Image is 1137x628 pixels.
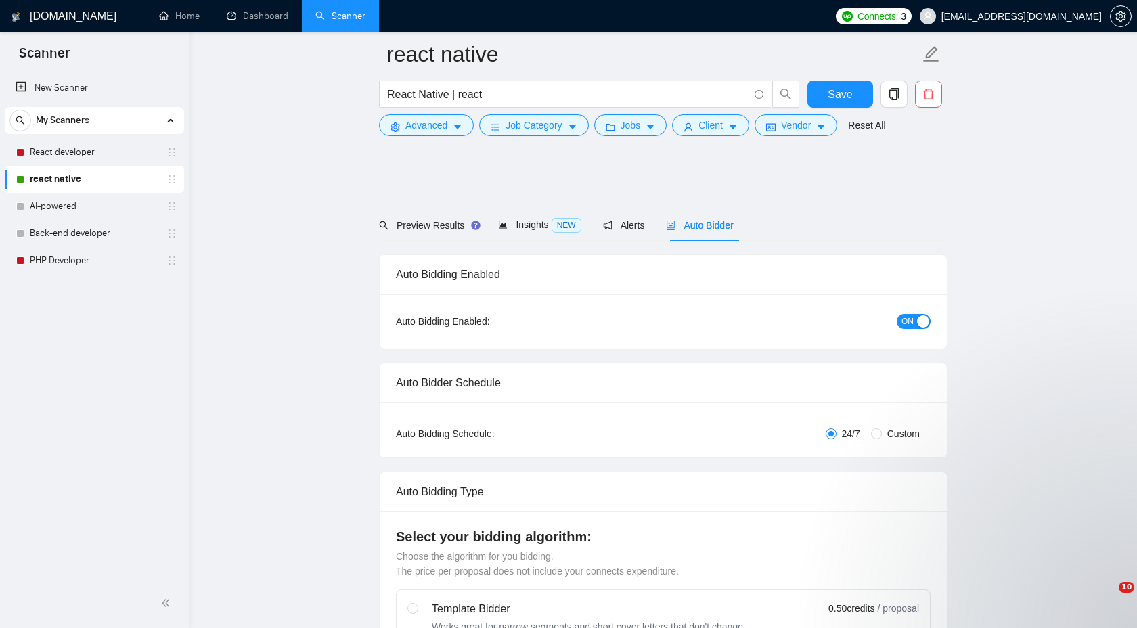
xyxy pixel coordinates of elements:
span: holder [166,255,177,266]
span: Custom [882,426,925,441]
span: holder [166,228,177,239]
span: 0.50 credits [828,601,874,616]
span: Connects: [857,9,898,24]
span: robot [666,221,675,230]
span: / proposal [878,602,919,615]
div: Auto Bidding Enabled: [396,314,574,329]
span: setting [391,122,400,132]
div: Template Bidder [432,601,746,617]
span: area-chart [498,220,508,229]
input: Scanner name... [386,37,920,71]
span: user [684,122,693,132]
span: search [10,116,30,125]
a: dashboardDashboard [227,10,288,22]
a: react native [30,166,158,193]
span: setting [1111,11,1131,22]
button: setting [1110,5,1132,27]
button: Save [807,81,873,108]
span: Advanced [405,118,447,133]
span: My Scanners [36,107,89,134]
span: NEW [552,218,581,233]
a: New Scanner [16,74,173,102]
li: New Scanner [5,74,184,102]
span: caret-down [816,122,826,132]
span: 24/7 [837,426,866,441]
button: barsJob Categorycaret-down [479,114,588,136]
button: idcardVendorcaret-down [755,114,837,136]
span: notification [603,221,612,230]
span: caret-down [728,122,738,132]
span: Auto Bidder [666,220,733,231]
a: PHP Developer [30,247,158,274]
span: search [773,88,799,100]
span: holder [166,147,177,158]
span: user [923,12,933,21]
span: 3 [901,9,906,24]
span: Choose the algorithm for you bidding. The price per proposal does not include your connects expen... [396,551,679,577]
span: Preview Results [379,220,476,231]
span: caret-down [453,122,462,132]
a: searchScanner [315,10,365,22]
span: Insights [498,219,581,230]
span: Vendor [781,118,811,133]
button: folderJobscaret-down [594,114,667,136]
span: Save [828,86,852,103]
a: React developer [30,139,158,166]
div: Auto Bidding Schedule: [396,426,574,441]
button: settingAdvancedcaret-down [379,114,474,136]
span: Client [698,118,723,133]
button: delete [915,81,942,108]
span: ON [901,314,914,329]
span: caret-down [646,122,655,132]
h4: Select your bidding algorithm: [396,527,931,546]
span: info-circle [755,90,763,99]
span: Alerts [603,220,645,231]
div: Auto Bidder Schedule [396,363,931,402]
a: homeHome [159,10,200,22]
span: idcard [766,122,776,132]
span: holder [166,201,177,212]
span: Job Category [506,118,562,133]
button: copy [880,81,908,108]
button: search [9,110,31,131]
a: Back-end developer [30,220,158,247]
div: Auto Bidding Type [396,472,931,511]
span: search [379,221,388,230]
li: My Scanners [5,107,184,274]
span: delete [916,88,941,100]
span: bars [491,122,500,132]
span: 10 [1119,582,1134,593]
a: AI-powered [30,193,158,220]
img: logo [12,6,21,28]
span: folder [606,122,615,132]
div: Tooltip anchor [470,219,482,231]
span: Scanner [8,43,81,72]
span: copy [881,88,907,100]
a: setting [1110,11,1132,22]
a: Reset All [848,118,885,133]
span: edit [922,45,940,63]
img: upwork-logo.png [842,11,853,22]
div: Auto Bidding Enabled [396,255,931,294]
span: double-left [161,596,175,610]
input: Search Freelance Jobs... [387,86,749,103]
span: caret-down [568,122,577,132]
span: holder [166,174,177,185]
button: userClientcaret-down [672,114,749,136]
iframe: Intercom live chat [1091,582,1123,614]
span: Jobs [621,118,641,133]
button: search [772,81,799,108]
